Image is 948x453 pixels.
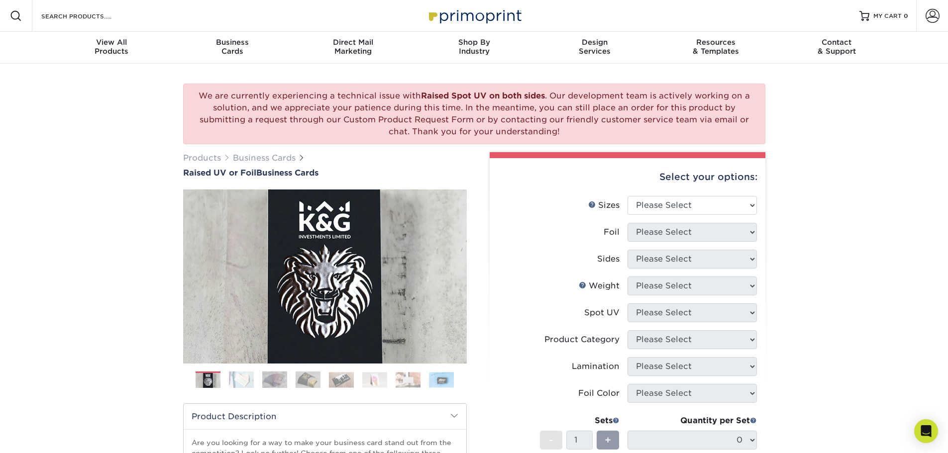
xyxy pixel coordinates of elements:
[424,5,524,26] img: Primoprint
[579,280,620,292] div: Weight
[540,415,620,427] div: Sets
[183,168,467,178] h1: Business Cards
[229,371,254,388] img: Business Cards 02
[604,226,620,238] div: Foil
[40,10,137,22] input: SEARCH PRODUCTS.....
[776,38,897,56] div: & Support
[776,32,897,64] a: Contact& Support
[183,168,467,178] a: Raised UV or FoilBusiness Cards
[534,38,655,56] div: Services
[904,12,908,19] span: 0
[628,415,757,427] div: Quantity per Set
[873,12,902,20] span: MY CART
[183,168,256,178] span: Raised UV or Foil
[233,153,296,163] a: Business Cards
[172,32,293,64] a: BusinessCards
[534,38,655,47] span: Design
[414,38,534,56] div: Industry
[578,387,620,399] div: Foil Color
[183,153,221,163] a: Products
[262,371,287,388] img: Business Cards 03
[914,419,938,443] div: Open Intercom Messenger
[183,135,467,418] img: Raised UV or Foil 01
[293,38,414,56] div: Marketing
[655,32,776,64] a: Resources& Templates
[544,334,620,346] div: Product Category
[572,361,620,372] div: Lamination
[196,368,220,393] img: Business Cards 01
[655,38,776,47] span: Resources
[597,253,620,265] div: Sides
[421,91,545,100] b: Raised Spot UV on both sides
[293,32,414,64] a: Direct MailMarketing
[362,372,387,387] img: Business Cards 06
[655,38,776,56] div: & Templates
[429,372,454,387] img: Business Cards 08
[534,32,655,64] a: DesignServices
[51,38,172,56] div: Products
[293,38,414,47] span: Direct Mail
[414,38,534,47] span: Shop By
[498,158,757,196] div: Select your options:
[184,404,466,429] h2: Product Description
[296,371,320,388] img: Business Cards 04
[51,32,172,64] a: View AllProducts
[172,38,293,56] div: Cards
[51,38,172,47] span: View All
[588,199,620,211] div: Sizes
[776,38,897,47] span: Contact
[183,84,765,144] div: We are currently experiencing a technical issue with . Our development team is actively working o...
[396,372,421,387] img: Business Cards 07
[584,307,620,319] div: Spot UV
[414,32,534,64] a: Shop ByIndustry
[172,38,293,47] span: Business
[329,372,354,387] img: Business Cards 05
[549,433,553,448] span: -
[605,433,611,448] span: +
